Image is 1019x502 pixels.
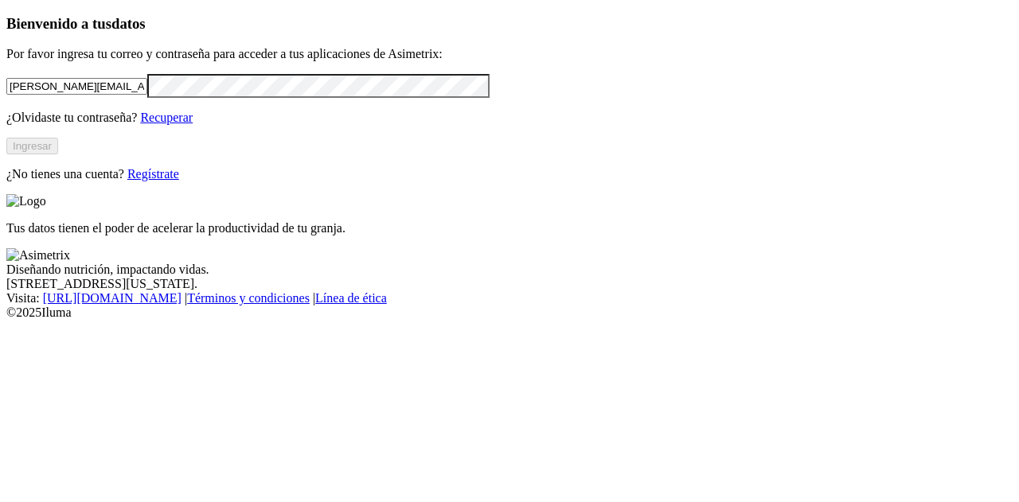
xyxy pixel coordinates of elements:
img: Asimetrix [6,248,70,263]
p: ¿Olvidaste tu contraseña? [6,111,1013,125]
a: Recuperar [140,111,193,124]
input: Tu correo [6,78,147,95]
span: datos [111,15,146,32]
div: Diseñando nutrición, impactando vidas. [6,263,1013,277]
a: Regístrate [127,167,179,181]
p: Tus datos tienen el poder de acelerar la productividad de tu granja. [6,221,1013,235]
h3: Bienvenido a tus [6,15,1013,33]
img: Logo [6,194,46,208]
a: [URL][DOMAIN_NAME] [43,291,182,305]
a: Términos y condiciones [187,291,310,305]
a: Línea de ética [315,291,387,305]
p: ¿No tienes una cuenta? [6,167,1013,181]
div: [STREET_ADDRESS][US_STATE]. [6,277,1013,291]
div: Visita : | | [6,291,1013,305]
div: © 2025 Iluma [6,305,1013,320]
p: Por favor ingresa tu correo y contraseña para acceder a tus aplicaciones de Asimetrix: [6,47,1013,61]
button: Ingresar [6,138,58,154]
